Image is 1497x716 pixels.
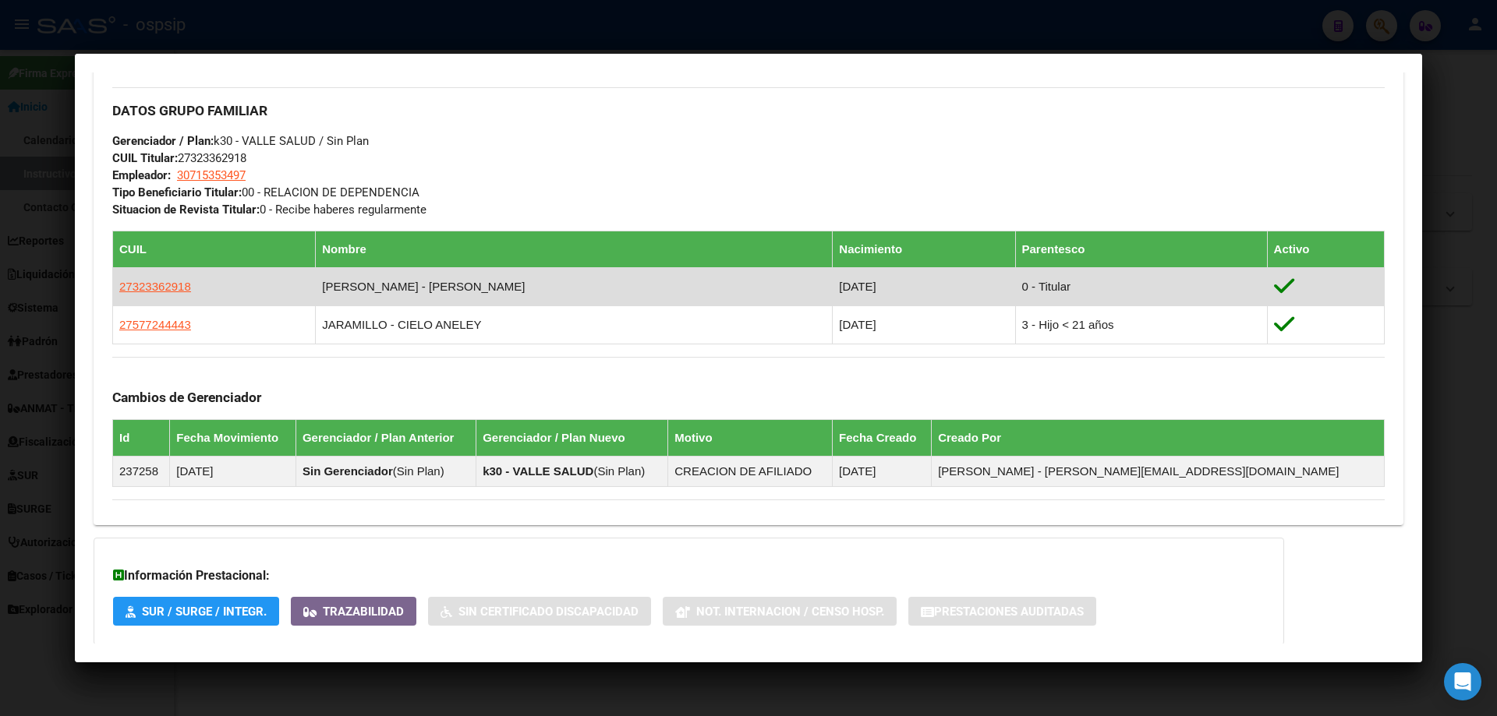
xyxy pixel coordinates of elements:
[833,420,932,457] th: Fecha Creado
[397,464,441,478] span: Sin Plan
[316,268,833,306] td: [PERSON_NAME] - [PERSON_NAME]
[112,168,171,182] strong: Empleador:
[663,597,897,626] button: Not. Internacion / Censo Hosp.
[170,457,296,487] td: [DATE]
[833,457,932,487] td: [DATE]
[668,457,833,487] td: CREACION DE AFILIADO
[483,464,593,478] strong: k30 - VALLE SALUD
[696,605,884,619] span: Not. Internacion / Censo Hosp.
[597,464,641,478] span: Sin Plan
[112,134,214,148] strong: Gerenciador / Plan:
[303,464,393,478] strong: Sin Gerenciador
[668,420,833,457] th: Motivo
[112,185,419,199] span: 00 - RELACION DE DEPENDENCIA
[932,420,1385,457] th: Creado Por
[142,605,267,619] span: SUR / SURGE / INTEGR.
[833,268,1015,306] td: [DATE]
[476,420,668,457] th: Gerenciador / Plan Nuevo
[323,605,404,619] span: Trazabilidad
[296,457,476,487] td: ( )
[113,597,279,626] button: SUR / SURGE / INTEGR.
[112,185,242,199] strong: Tipo Beneficiario Titular:
[112,203,260,217] strong: Situacion de Revista Titular:
[458,605,639,619] span: Sin Certificado Discapacidad
[1015,231,1267,268] th: Parentesco
[316,306,833,344] td: JARAMILLO - CIELO ANELEY
[112,134,369,148] span: k30 - VALLE SALUD / Sin Plan
[170,420,296,457] th: Fecha Movimiento
[428,597,651,626] button: Sin Certificado Discapacidad
[112,389,1385,406] h3: Cambios de Gerenciador
[908,597,1096,626] button: Prestaciones Auditadas
[113,457,170,487] td: 237258
[113,231,316,268] th: CUIL
[1015,306,1267,344] td: 3 - Hijo < 21 años
[112,102,1385,119] h3: DATOS GRUPO FAMILIAR
[113,420,170,457] th: Id
[1267,231,1384,268] th: Activo
[112,203,426,217] span: 0 - Recibe haberes regularmente
[932,457,1385,487] td: [PERSON_NAME] - [PERSON_NAME][EMAIL_ADDRESS][DOMAIN_NAME]
[291,597,416,626] button: Trazabilidad
[833,306,1015,344] td: [DATE]
[296,420,476,457] th: Gerenciador / Plan Anterior
[833,231,1015,268] th: Nacimiento
[476,457,668,487] td: ( )
[316,231,833,268] th: Nombre
[113,566,1265,585] h3: Información Prestacional:
[1015,268,1267,306] td: 0 - Titular
[1444,663,1481,700] div: Open Intercom Messenger
[119,280,191,293] span: 27323362918
[119,318,191,331] span: 27577244443
[112,151,178,165] strong: CUIL Titular:
[177,168,246,182] span: 30715353497
[934,605,1084,619] span: Prestaciones Auditadas
[112,151,246,165] span: 27323362918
